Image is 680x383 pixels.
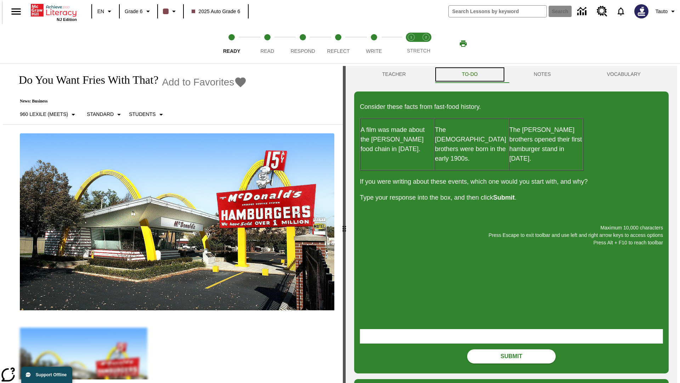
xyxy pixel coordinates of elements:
[282,24,323,63] button: Respond step 3 of 5
[57,17,77,22] span: NJ Edition
[20,111,68,118] p: 960 Lexile (Meets)
[21,367,72,383] button: Support Offline
[653,5,680,18] button: Profile/Settings
[656,8,668,15] span: Tauto
[3,6,103,12] body: Maximum 10,000 characters Press Escape to exit toolbar and use left and right arrow keys to acces...
[246,24,288,63] button: Read step 2 of 5
[87,111,114,118] p: Standard
[401,24,421,63] button: Stretch Read step 1 of 2
[407,48,430,54] span: STRETCH
[192,8,240,15] span: 2025 Auto Grade 6
[94,5,117,18] button: Language: EN, Select a language
[318,24,359,63] button: Reflect step 4 of 5
[452,37,475,50] button: Print
[630,2,653,21] button: Select a new avatar
[11,73,158,87] h1: Do You Want Fries With That?
[410,35,412,39] text: 1
[122,5,155,18] button: Grade: Grade 6, Select a grade
[125,8,143,15] span: Grade 6
[361,125,434,154] p: A film was made about the [PERSON_NAME] food chain in [DATE].
[506,66,579,83] button: NOTES
[360,102,663,112] p: Consider these facts from fast-food history.
[20,133,334,311] img: One of the first McDonald's stores, with the iconic red sign and golden arches.
[360,193,663,202] p: Type your response into the box, and then click .
[509,125,583,163] p: The [PERSON_NAME] brothers opened their first hamburger stand in [DATE].
[579,66,669,83] button: VOCABULARY
[31,2,77,22] div: Home
[634,4,648,18] img: Avatar
[290,48,315,54] span: Respond
[162,76,247,88] button: Add to Favorites - Do You Want Fries With That?
[435,125,509,163] p: The [DEMOGRAPHIC_DATA] brothers were born in the early 1900s.
[223,48,240,54] span: Ready
[467,349,556,363] button: Submit
[346,66,677,383] div: activity
[493,194,515,201] strong: Submit
[327,48,350,54] span: Reflect
[425,35,427,39] text: 2
[354,66,669,83] div: Instructional Panel Tabs
[6,1,27,22] button: Open side menu
[360,224,663,232] p: Maximum 10,000 characters
[160,5,181,18] button: Class color is dark brown. Change class color
[593,2,612,21] a: Resource Center, Will open in new tab
[434,66,506,83] button: TO-DO
[17,108,80,121] button: Select Lexile, 960 Lexile (Meets)
[360,232,663,239] p: Press Escape to exit toolbar and use left and right arrow keys to access options
[260,48,274,54] span: Read
[211,24,252,63] button: Ready step 1 of 5
[360,177,663,187] p: If you were writing about these events, which one would you start with, and why?
[416,24,436,63] button: Stretch Respond step 2 of 2
[129,111,155,118] p: Students
[126,108,168,121] button: Select Student
[612,2,630,21] a: Notifications
[353,24,395,63] button: Write step 5 of 5
[11,99,247,104] p: News: Business
[97,8,104,15] span: EN
[573,2,593,21] a: Data Center
[366,48,382,54] span: Write
[360,239,663,246] p: Press Alt + F10 to reach toolbar
[84,108,126,121] button: Scaffolds, Standard
[354,66,434,83] button: Teacher
[3,66,343,379] div: reading
[449,6,546,17] input: search field
[343,66,346,383] div: Press Enter or Spacebar and then press right and left arrow keys to move the slider
[162,77,234,88] span: Add to Favorites
[36,372,67,377] span: Support Offline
